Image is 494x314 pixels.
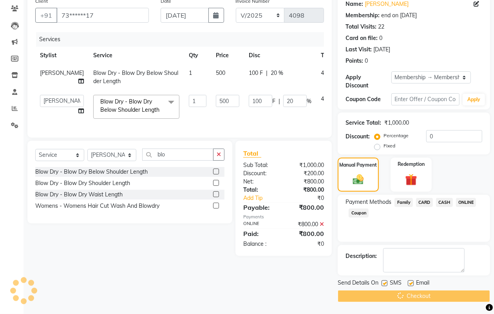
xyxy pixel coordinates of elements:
button: Apply [463,94,485,105]
div: Paid: [237,229,284,238]
div: Total: [237,186,284,194]
span: 400 [321,95,330,102]
div: Blow Dry - Blow Dry Shoulder Length [35,179,130,187]
button: +91 [35,8,57,23]
span: CARD [416,198,433,207]
div: Last Visit: [346,45,372,54]
span: F [272,97,275,105]
div: Apply Discount [346,73,391,90]
div: ONLINE [237,220,284,229]
span: Blow Dry - Blow Dry Below Shoulder Length [100,98,159,113]
img: _gift.svg [402,172,420,187]
div: [DATE] [373,45,390,54]
img: _cash.svg [349,173,367,186]
span: Email [416,279,429,289]
div: Net: [237,178,284,186]
span: SMS [390,279,402,289]
span: 500 [216,69,225,76]
div: Balance : [237,240,284,248]
span: Blow Dry - Blow Dry Below Shoulder Length [93,69,178,85]
a: x [159,106,163,113]
input: Search or Scan [142,149,214,161]
div: ₹0 [291,194,330,202]
div: ₹0 [284,240,330,248]
div: Membership: [346,11,380,20]
div: 0 [379,34,382,42]
input: Enter Offer / Coupon Code [391,93,460,105]
span: Payment Methods [346,198,391,206]
div: Service Total: [346,119,381,127]
div: Services [36,32,330,47]
th: Price [211,47,244,64]
div: ₹800.00 [284,186,330,194]
span: 20 % [271,69,283,77]
div: 22 [378,23,384,31]
div: ₹800.00 [284,203,330,212]
div: Womens - Womens Hair Cut Wash And Blowdry [35,202,159,210]
div: Payments [243,214,324,220]
span: ONLINE [456,198,476,207]
div: Sub Total: [237,161,284,169]
a: Add Tip [237,194,291,202]
div: Coupon Code [346,95,391,103]
input: Search by Name/Mobile/Email/Code [56,8,149,23]
span: % [307,97,311,105]
th: Stylist [35,47,89,64]
th: Service [89,47,184,64]
div: ₹800.00 [284,229,330,238]
span: Coupon [349,209,369,218]
span: 1 [189,69,192,76]
div: ₹1,000.00 [384,119,409,127]
div: Total Visits: [346,23,376,31]
div: Blow Dry - Blow Dry Below Shoulder Length [35,168,148,176]
div: Points: [346,57,363,65]
span: CASH [436,198,453,207]
div: ₹200.00 [284,169,330,178]
span: 400 [321,69,330,76]
label: Fixed [384,142,395,149]
div: Description: [346,252,377,260]
div: ₹1,000.00 [284,161,330,169]
span: 100 F [249,69,263,77]
span: Family [394,198,413,207]
span: | [266,69,268,77]
span: | [279,97,280,105]
div: Discount: [237,169,284,178]
label: Manual Payment [340,162,377,169]
div: Card on file: [346,34,378,42]
div: Discount: [346,132,370,141]
div: 0 [365,57,368,65]
span: [PERSON_NAME] [40,69,84,76]
div: Payable: [237,203,284,212]
th: Total [316,47,339,64]
span: Send Details On [338,279,378,289]
th: Disc [244,47,316,64]
span: Total [243,149,261,158]
div: Blow Dry - Blow Dry Waist Length [35,191,123,199]
div: ₹800.00 [284,220,330,229]
div: ₹800.00 [284,178,330,186]
div: end on [DATE] [381,11,417,20]
th: Qty [184,47,211,64]
label: Redemption [398,161,425,168]
label: Percentage [384,132,409,139]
